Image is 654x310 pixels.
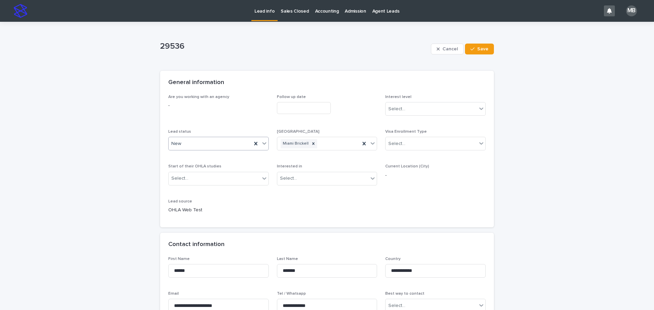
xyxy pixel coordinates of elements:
div: Select... [280,175,297,182]
span: Interest level [385,95,411,99]
span: Start of their OHLA studies [168,164,221,168]
span: Follow up date [277,95,306,99]
h2: Contact information [168,241,224,248]
span: [GEOGRAPHIC_DATA] [277,130,320,134]
span: Save [477,47,488,51]
span: New [171,140,181,147]
button: Cancel [431,44,464,54]
span: Best way to contact [385,292,424,296]
div: Select... [388,140,405,147]
span: Lead status [168,130,191,134]
span: Visa Enrollment Type [385,130,427,134]
div: Select... [388,105,405,113]
img: stacker-logo-s-only.png [14,4,27,18]
span: First Name [168,257,190,261]
span: Interested in [277,164,302,168]
div: Miami Brickell [281,139,310,148]
span: Email [168,292,179,296]
span: Lead source [168,199,192,203]
span: Are you working with an agency [168,95,229,99]
span: Cancel [442,47,458,51]
p: OHLA Web Test [168,207,269,214]
span: Last Name [277,257,298,261]
p: 29536 [160,42,428,51]
h2: General information [168,79,224,86]
p: - [168,102,269,109]
button: Save [465,44,494,54]
div: Select... [388,302,405,309]
div: Select... [171,175,188,182]
span: Tel / Whatsapp [277,292,306,296]
p: - [385,172,486,179]
span: Current Location (City) [385,164,429,168]
span: Country [385,257,401,261]
div: MB [626,5,637,16]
